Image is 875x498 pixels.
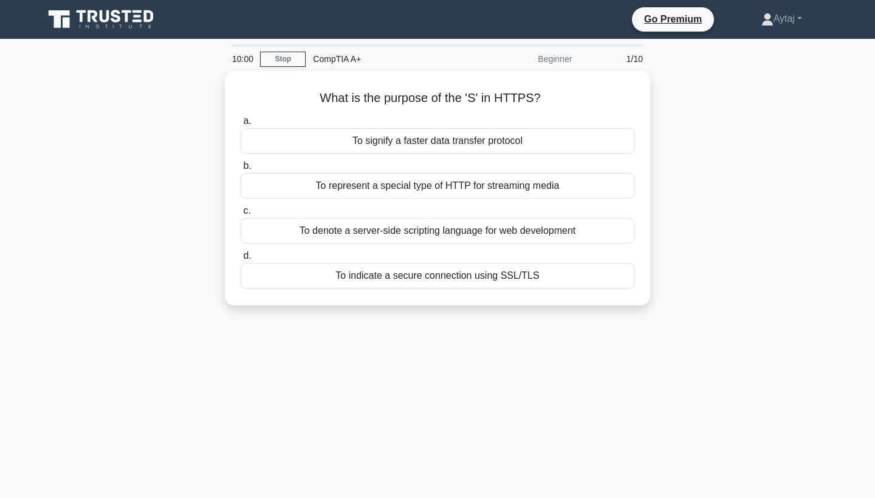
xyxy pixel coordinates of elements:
a: Stop [260,52,306,67]
a: Aytaj [732,7,831,31]
span: d. [243,250,251,261]
span: c. [243,205,250,216]
div: 10:00 [225,47,260,71]
div: CompTIA A+ [306,47,473,71]
h5: What is the purpose of the 'S' in HTTPS? [239,90,636,106]
div: 1/10 [579,47,650,71]
div: To indicate a secure connection using SSL/TLS [241,263,634,288]
div: To signify a faster data transfer protocol [241,128,634,154]
span: b. [243,160,251,171]
a: Go Premium [637,12,709,27]
div: To denote a server-side scripting language for web development [241,218,634,244]
div: Beginner [473,47,579,71]
div: To represent a special type of HTTP for streaming media [241,173,634,199]
span: a. [243,115,251,126]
